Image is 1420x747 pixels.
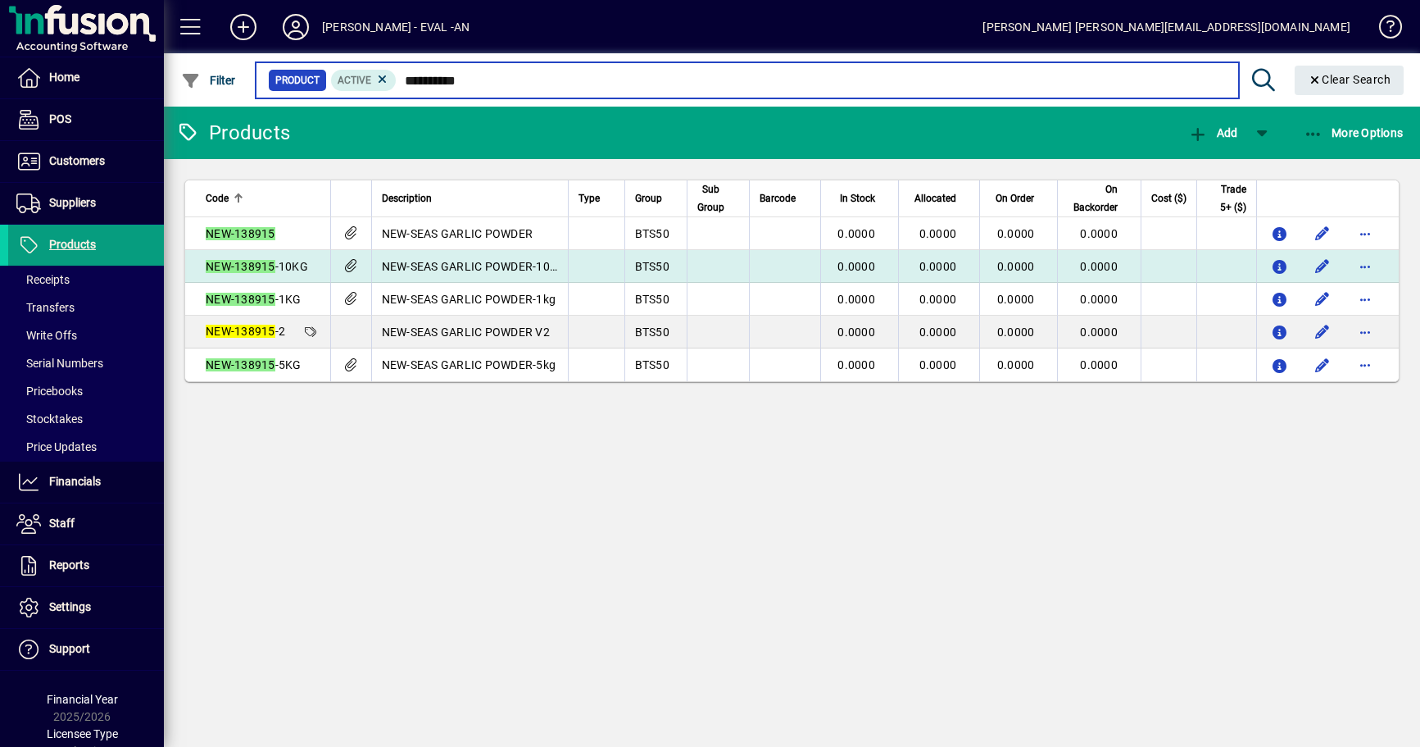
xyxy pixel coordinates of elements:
span: In Stock [840,189,875,207]
button: Profile [270,12,322,42]
span: Home [49,71,79,84]
div: In Stock [831,189,890,207]
em: NEW-138915 [206,260,275,273]
em: NEW-138915 [206,358,275,371]
span: Active [338,75,371,86]
button: Filter [177,66,240,95]
span: 0.0000 [997,260,1035,273]
button: Edit [1309,352,1336,378]
span: 0.0000 [997,293,1035,306]
a: Settings [8,587,164,628]
span: Code [206,189,229,207]
span: Customers [49,154,105,167]
span: POS [49,112,71,125]
div: Barcode [760,189,810,207]
div: Products [176,120,290,146]
span: Type [578,189,600,207]
button: Edit [1309,221,1336,247]
span: 0.0000 [1080,227,1118,240]
div: [PERSON_NAME] [PERSON_NAME][EMAIL_ADDRESS][DOMAIN_NAME] [982,14,1350,40]
mat-chip: Activation Status: Active [331,70,397,91]
div: Sub Group [697,180,739,216]
button: Add [217,12,270,42]
button: Edit [1309,253,1336,280]
div: On Order [990,189,1049,207]
span: -2 [206,325,285,338]
a: Price Updates [8,433,164,461]
button: More options [1352,319,1378,345]
button: Clear [1295,66,1404,95]
button: More options [1352,253,1378,280]
a: Stocktakes [8,405,164,433]
span: Clear Search [1308,73,1391,86]
div: Allocated [909,189,971,207]
span: Cost ($) [1151,189,1186,207]
a: Support [8,629,164,670]
span: -5KG [206,358,302,371]
span: -1KG [206,293,302,306]
em: NEW-138915 [206,293,275,306]
a: Transfers [8,294,164,321]
div: On Backorder [1068,180,1132,216]
a: Staff [8,503,164,544]
span: Transfers [16,301,75,314]
span: NEW-SEAS GARLIC POWDER V2 [382,326,550,339]
span: 0.0000 [837,293,875,306]
span: On Order [996,189,1034,207]
span: 0.0000 [919,260,957,273]
span: Add [1188,126,1237,139]
button: More options [1352,286,1378,312]
span: Group [635,189,662,207]
span: BTS50 [635,326,669,339]
a: Receipts [8,266,164,294]
a: Pricebooks [8,377,164,405]
div: Group [635,189,677,207]
span: 0.0000 [837,326,875,339]
span: Product [275,72,320,89]
span: 0.0000 [1080,293,1118,306]
span: Suppliers [49,196,96,209]
span: Support [49,642,90,655]
button: Add [1184,118,1241,148]
span: BTS50 [635,293,669,306]
a: Financials [8,462,164,503]
span: Write Offs [16,329,77,342]
span: 0.0000 [837,260,875,273]
a: Write Offs [8,321,164,349]
span: BTS50 [635,227,669,240]
a: Serial Numbers [8,349,164,377]
em: NEW-138915 [206,227,275,240]
span: -10KG [206,260,308,273]
button: Edit [1309,286,1336,312]
span: Licensee Type [47,727,118,740]
span: More Options [1304,126,1404,139]
span: 0.0000 [919,326,957,339]
span: Reports [49,558,89,572]
span: Allocated [914,189,956,207]
span: Serial Numbers [16,357,103,370]
span: 0.0000 [1080,358,1118,371]
a: Home [8,57,164,98]
span: 0.0000 [919,227,957,240]
span: 0.0000 [997,358,1035,371]
a: Customers [8,141,164,182]
a: Knowledge Base [1367,3,1400,57]
div: [PERSON_NAME] - EVAL -AN [322,14,470,40]
span: 0.0000 [997,326,1035,339]
span: Financials [49,475,101,488]
a: Reports [8,545,164,586]
span: 0.0000 [997,227,1035,240]
span: Settings [49,600,91,613]
span: Financial Year [47,693,118,706]
span: NEW-SEAS GARLIC POWDER-1kg [382,293,556,306]
span: Description [382,189,432,207]
span: NEW-SEAS GARLIC POWDER [382,227,533,240]
span: NEW-SEAS GARLIC POWDER-10kg [382,260,563,273]
span: 0.0000 [837,227,875,240]
span: 0.0000 [1080,326,1118,339]
span: 0.0000 [837,358,875,371]
button: More Options [1300,118,1408,148]
button: More options [1352,352,1378,378]
a: Suppliers [8,183,164,224]
div: Code [206,189,320,207]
